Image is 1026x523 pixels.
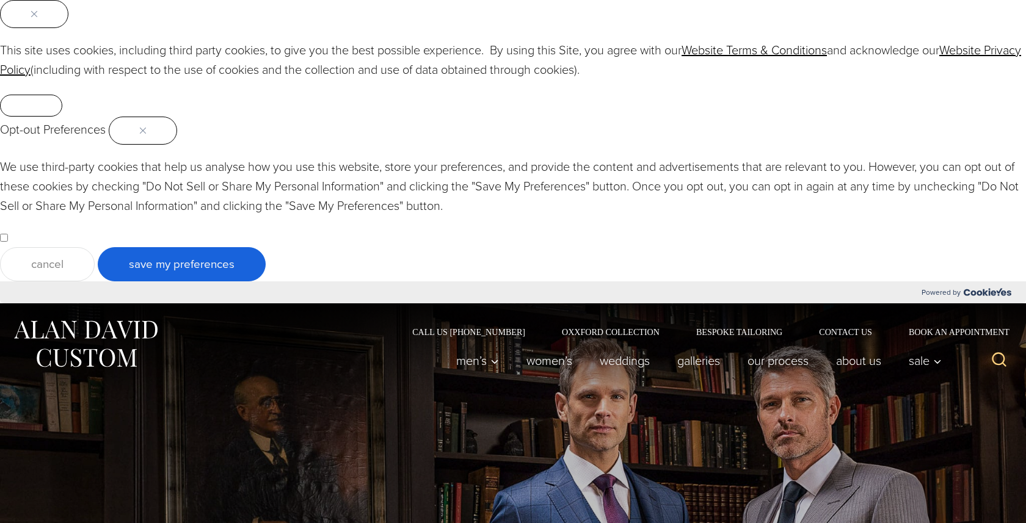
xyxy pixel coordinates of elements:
a: Call Us [PHONE_NUMBER] [394,328,544,336]
img: Cookieyes logo [964,288,1011,296]
a: Book an Appointment [890,328,1014,336]
img: Close [31,11,37,17]
a: Contact Us [801,328,890,336]
a: Galleries [664,348,734,373]
a: Oxxford Collection [544,328,678,336]
a: weddings [586,348,664,373]
a: Website Terms & Conditions [682,41,827,59]
a: Women’s [513,348,586,373]
nav: Primary Navigation [443,348,948,373]
a: About Us [823,348,895,373]
img: Close [140,128,146,134]
span: Men’s [456,355,499,367]
button: Close [109,117,177,145]
button: Save My Preferences [98,247,266,281]
nav: Secondary Navigation [394,328,1014,336]
a: Bespoke Tailoring [678,328,801,336]
a: Our Process [734,348,823,373]
button: View Search Form [984,346,1014,375]
img: Alan David Custom [12,317,159,371]
span: Sale [909,355,942,367]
